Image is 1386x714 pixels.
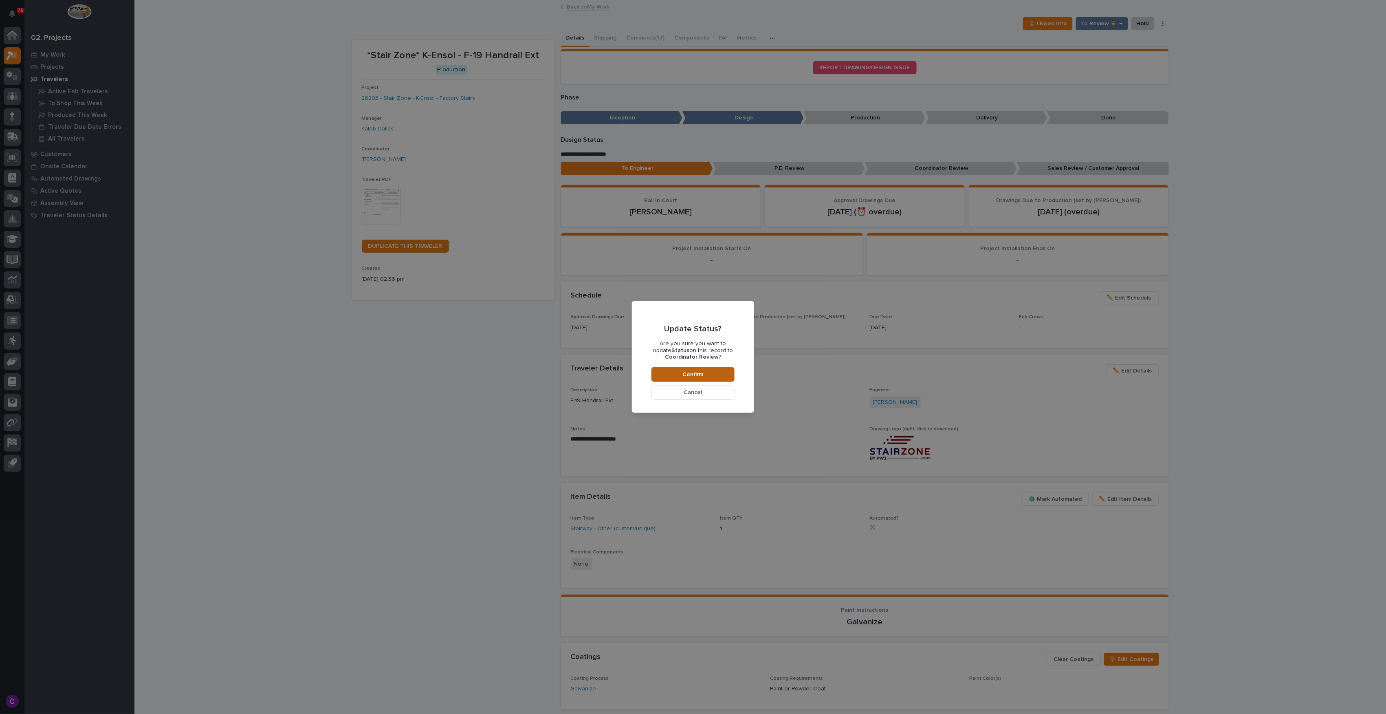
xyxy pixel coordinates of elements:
b: Coordinator Review [665,354,719,360]
p: Are you sure you want to update on this record to ? [651,340,735,361]
b: Status [671,348,689,353]
button: Confirm [651,367,735,382]
span: Confirm [683,371,704,378]
p: Update Status? [664,324,722,334]
span: Cancel [684,389,702,396]
button: Cancel [651,385,735,400]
